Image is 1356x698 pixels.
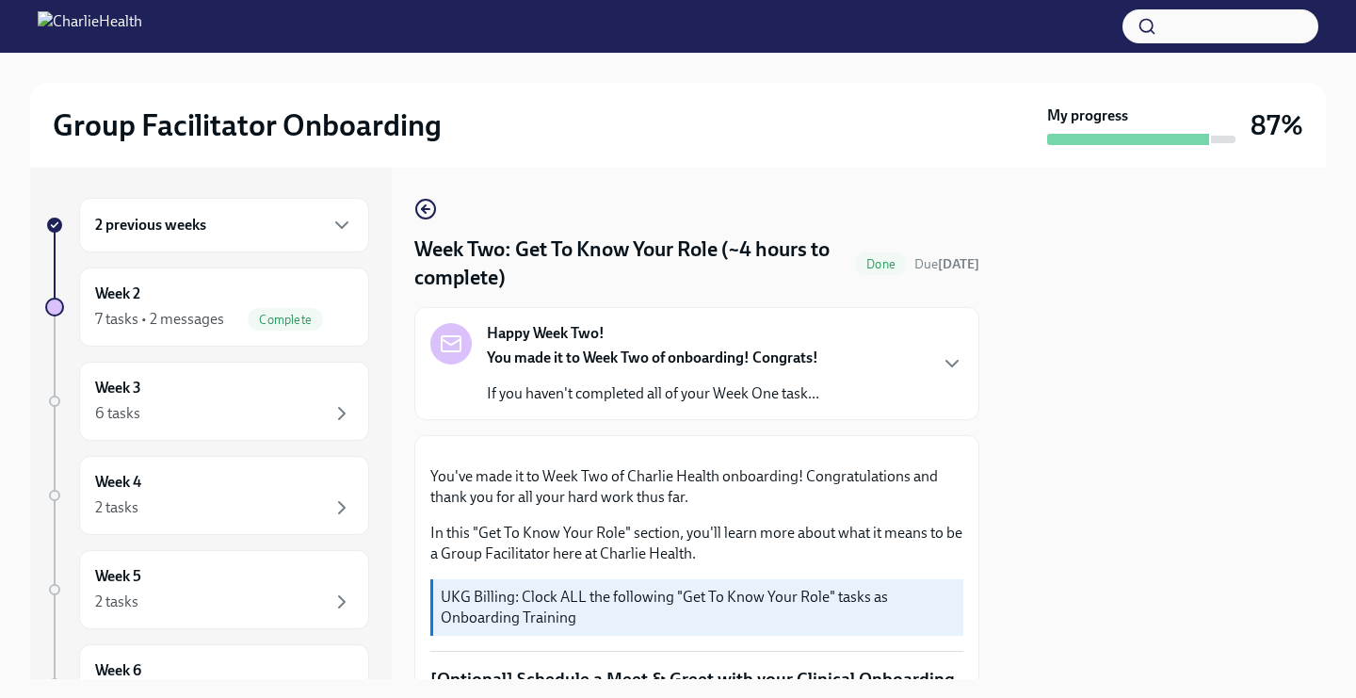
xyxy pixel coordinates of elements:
div: 2 tasks [95,592,138,612]
h6: Week 5 [95,566,141,587]
h6: Week 6 [95,660,141,681]
p: In this "Get To Know Your Role" section, you'll learn more about what it means to be a Group Faci... [430,523,963,564]
strong: My progress [1047,106,1128,126]
div: 2 tasks [95,497,138,518]
a: Week 27 tasks • 2 messagesComplete [45,268,369,347]
strong: You made it to Week Two of onboarding! Congrats! [487,349,818,366]
h6: Week 3 [95,378,141,398]
img: CharlieHealth [38,11,142,41]
h3: 87% [1251,108,1303,142]
span: September 29th, 2025 10:00 [914,255,979,273]
span: Complete [248,313,323,327]
a: Week 52 tasks [45,550,369,629]
h2: Group Facilitator Onboarding [53,106,442,144]
p: You've made it to Week Two of Charlie Health onboarding! Congratulations and thank you for all yo... [430,466,963,508]
div: 6 tasks [95,403,140,424]
span: Done [855,257,907,271]
h4: Week Two: Get To Know Your Role (~4 hours to complete) [414,235,847,292]
h6: 2 previous weeks [95,215,206,235]
strong: Happy Week Two! [487,323,605,344]
strong: [DATE] [938,256,979,272]
p: If you haven't completed all of your Week One task... [487,383,819,404]
span: Due [914,256,979,272]
a: Week 36 tasks [45,362,369,441]
p: UKG Billing: Clock ALL the following "Get To Know Your Role" tasks as Onboarding Training [441,587,956,628]
h6: Week 2 [95,284,140,304]
h6: Week 4 [95,472,141,493]
div: 2 previous weeks [79,198,369,252]
a: Week 42 tasks [45,456,369,535]
div: 7 tasks • 2 messages [95,309,224,330]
